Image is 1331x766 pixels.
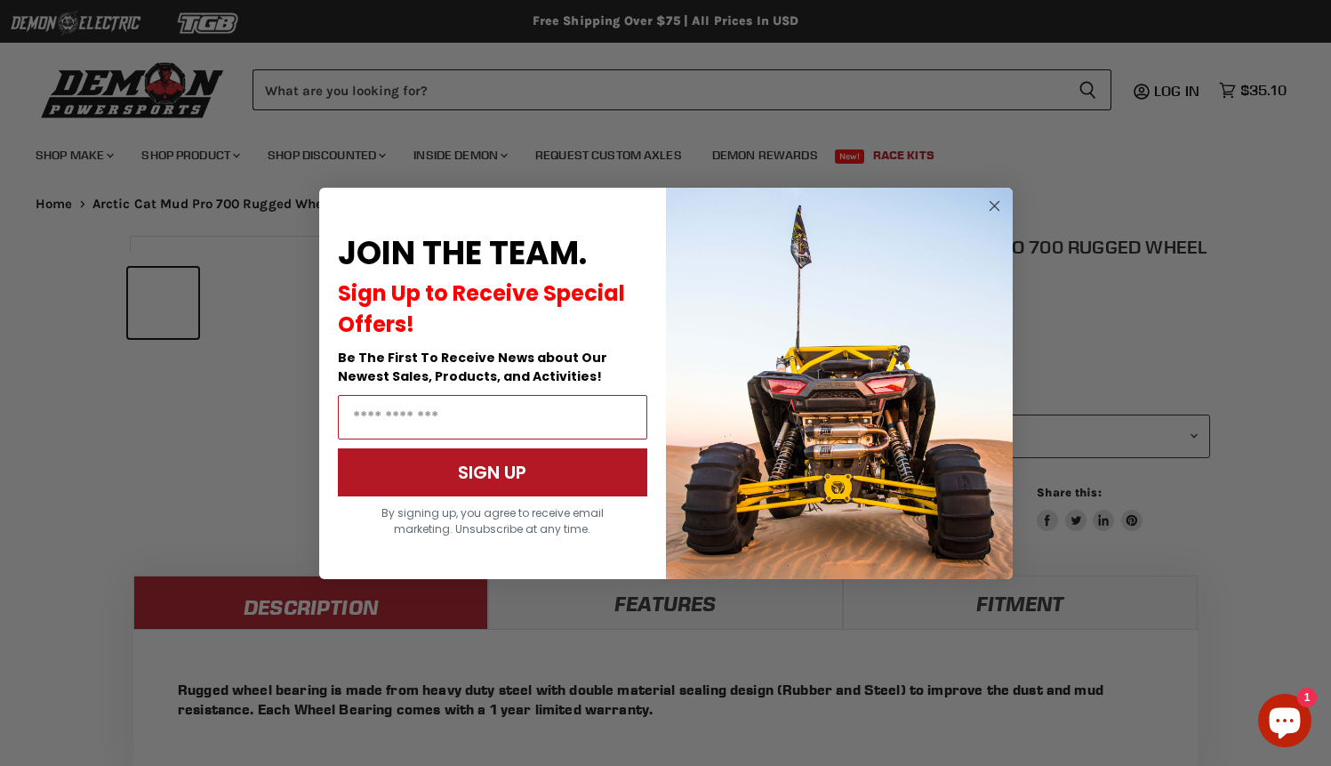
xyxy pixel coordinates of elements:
[1253,694,1317,752] inbox-online-store-chat: Shopify online store chat
[666,188,1013,579] img: a9095488-b6e7-41ba-879d-588abfab540b.jpeg
[983,195,1006,217] button: Close dialog
[338,230,587,276] span: JOIN THE TEAM.
[338,395,647,439] input: Email Address
[338,278,625,339] span: Sign Up to Receive Special Offers!
[338,349,607,385] span: Be The First To Receive News about Our Newest Sales, Products, and Activities!
[338,448,647,496] button: SIGN UP
[381,505,604,536] span: By signing up, you agree to receive email marketing. Unsubscribe at any time.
